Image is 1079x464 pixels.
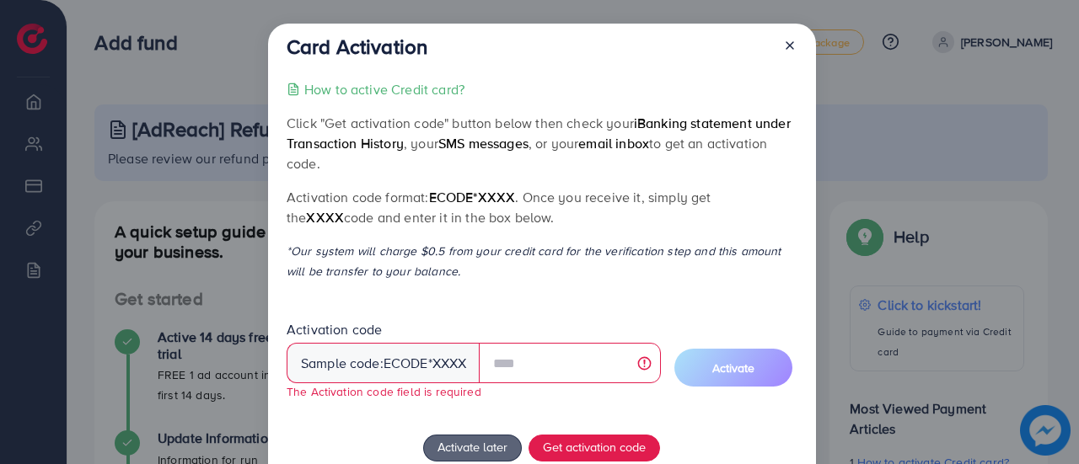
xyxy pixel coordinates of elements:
[543,438,646,456] span: Get activation code
[287,187,797,227] p: Activation code format: . Once you receive it, simply get the code and enter it in the box below.
[287,35,427,59] h3: Card Activation
[287,113,797,173] p: Click "Get activation code" button below then check your , your , or your to get an activation code.
[287,241,797,281] p: *Our system will charge $0.5 from your credit card for the verification step and this amount will...
[712,360,754,376] span: Activate
[306,208,344,227] span: XXXX
[384,354,428,373] span: ecode
[287,320,382,339] label: Activation code
[578,134,649,152] span: email inbox
[287,114,791,152] span: iBanking statement under Transaction History
[304,79,464,99] p: How to active Credit card?
[429,188,516,206] span: ecode*XXXX
[287,383,481,399] small: The Activation code field is required
[529,435,660,461] button: Get activation code
[423,435,522,461] button: Activate later
[287,343,480,383] div: Sample code: *XXXX
[438,438,507,456] span: Activate later
[674,349,792,387] button: Activate
[438,134,529,152] span: SMS messages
